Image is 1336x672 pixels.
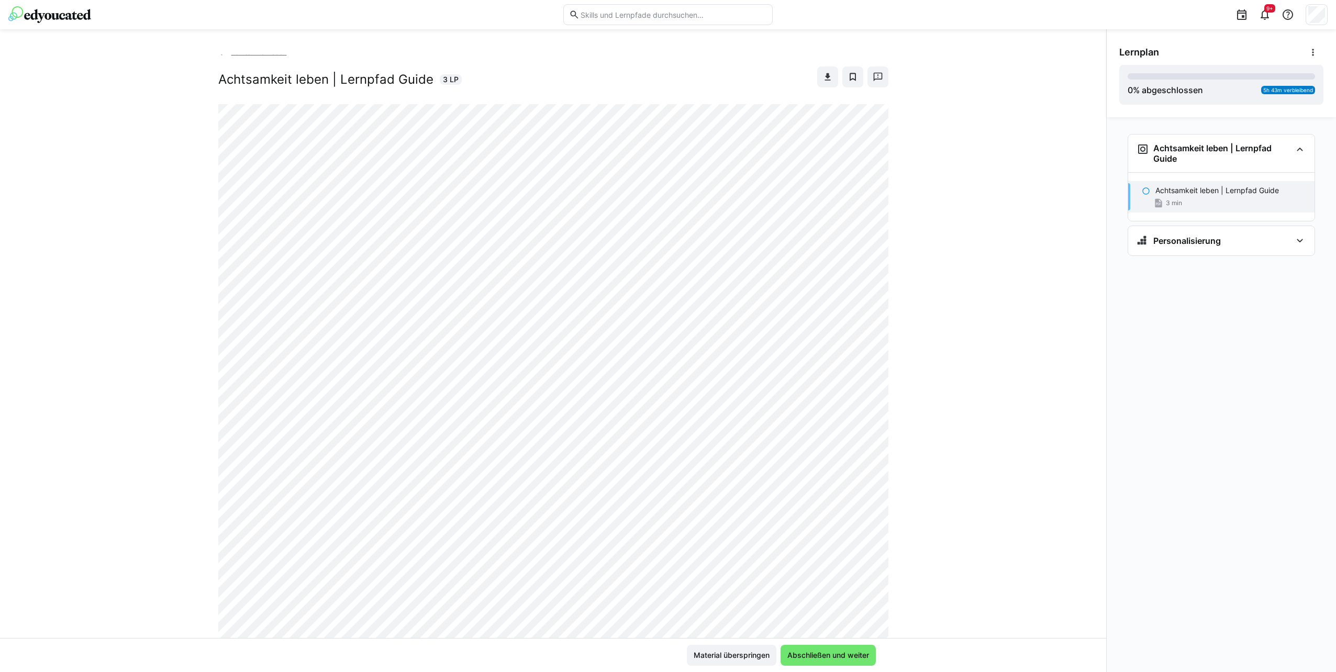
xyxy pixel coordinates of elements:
[1128,84,1203,96] div: % abgeschlossen
[692,650,771,660] span: Material überspringen
[1153,236,1221,246] h3: Personalisierung
[218,72,433,87] h2: Achtsamkeit leben | Lernpfad Guide
[1263,87,1313,93] span: 5h 43m verbleibend
[1119,47,1159,58] span: Lernplan
[786,650,871,660] span: Abschließen und weiter
[218,48,287,56] a: Achtsamkeit leben
[1153,143,1292,164] h3: Achtsamkeit leben | Lernpfad Guide
[580,10,767,19] input: Skills und Lernpfade durchsuchen…
[781,645,876,666] button: Abschließen und weiter
[1155,185,1279,196] p: Achtsamkeit leben | Lernpfad Guide
[443,74,459,85] span: 3 LP
[1266,5,1273,12] span: 9+
[1128,85,1133,95] span: 0
[687,645,776,666] button: Material überspringen
[1166,199,1182,207] span: 3 min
